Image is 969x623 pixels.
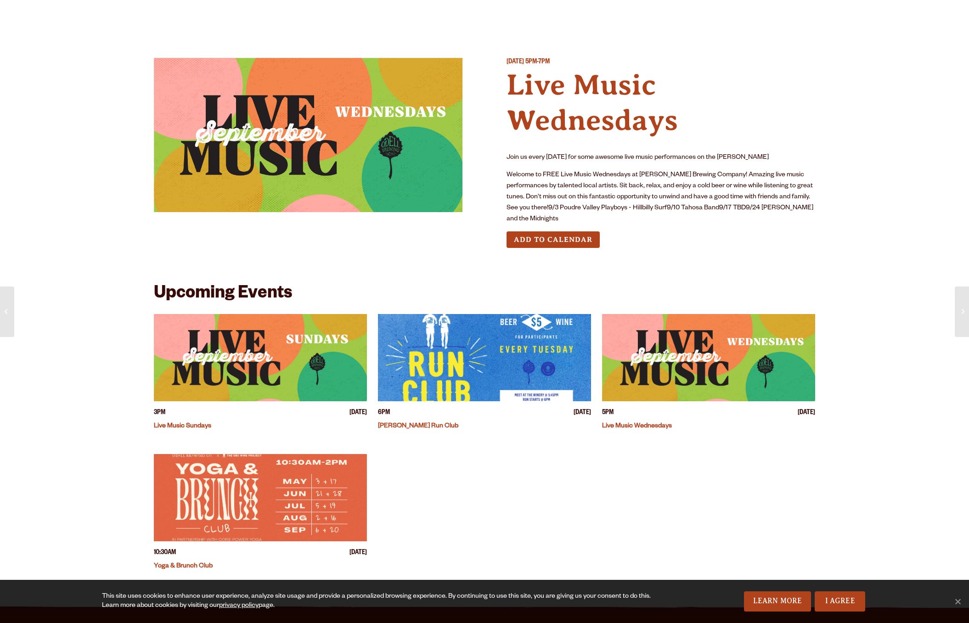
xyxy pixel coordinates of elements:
a: Our Story [541,6,606,27]
a: View event details [602,314,815,401]
span: 5PM [602,409,614,418]
a: Live Music Wednesdays [602,423,672,430]
span: Winery [411,11,447,19]
span: [DATE] [574,409,591,418]
a: View event details [154,454,367,541]
span: 10:30AM [154,549,176,558]
h4: Live Music Wednesdays [507,67,815,138]
span: 5PM-7PM [525,59,550,66]
a: Winery [405,6,453,27]
a: privacy policy [219,602,259,610]
span: No [953,597,962,606]
a: [PERSON_NAME] Run Club [378,423,458,430]
p: Welcome to FREE Live Music Wednesdays at [PERSON_NAME] Brewing Company! Amazing live music perfor... [507,170,815,225]
span: [DATE] [349,549,367,558]
h2: Upcoming Events [154,285,292,305]
a: View event details [378,314,591,401]
button: Add to Calendar [507,231,600,248]
a: Live Music Sundays [154,423,211,430]
p: Join us every [DATE] for some awesome live music performances on the [PERSON_NAME] [507,152,815,163]
a: Taprooms [233,6,295,27]
span: Our Story [547,11,600,19]
span: Impact [648,11,682,19]
a: Gear [332,6,369,27]
span: [DATE] [349,409,367,418]
a: Impact [642,6,688,27]
a: Learn More [744,591,811,612]
div: This site uses cookies to enhance user experience, analyze site usage and provide a personalized ... [102,592,656,611]
a: Yoga & Brunch Club [154,563,213,570]
a: Beer [163,6,197,27]
a: Beer Finder [724,6,794,27]
span: Taprooms [239,11,289,19]
a: I Agree [815,591,865,612]
span: Gear [338,11,363,19]
span: [DATE] [507,59,524,66]
span: Beer Finder [730,11,788,19]
a: View event details [154,314,367,401]
span: 6PM [378,409,390,418]
span: 3PM [154,409,165,418]
span: Beer [169,11,191,19]
span: [DATE] [798,409,815,418]
a: Odell Home [478,6,513,27]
